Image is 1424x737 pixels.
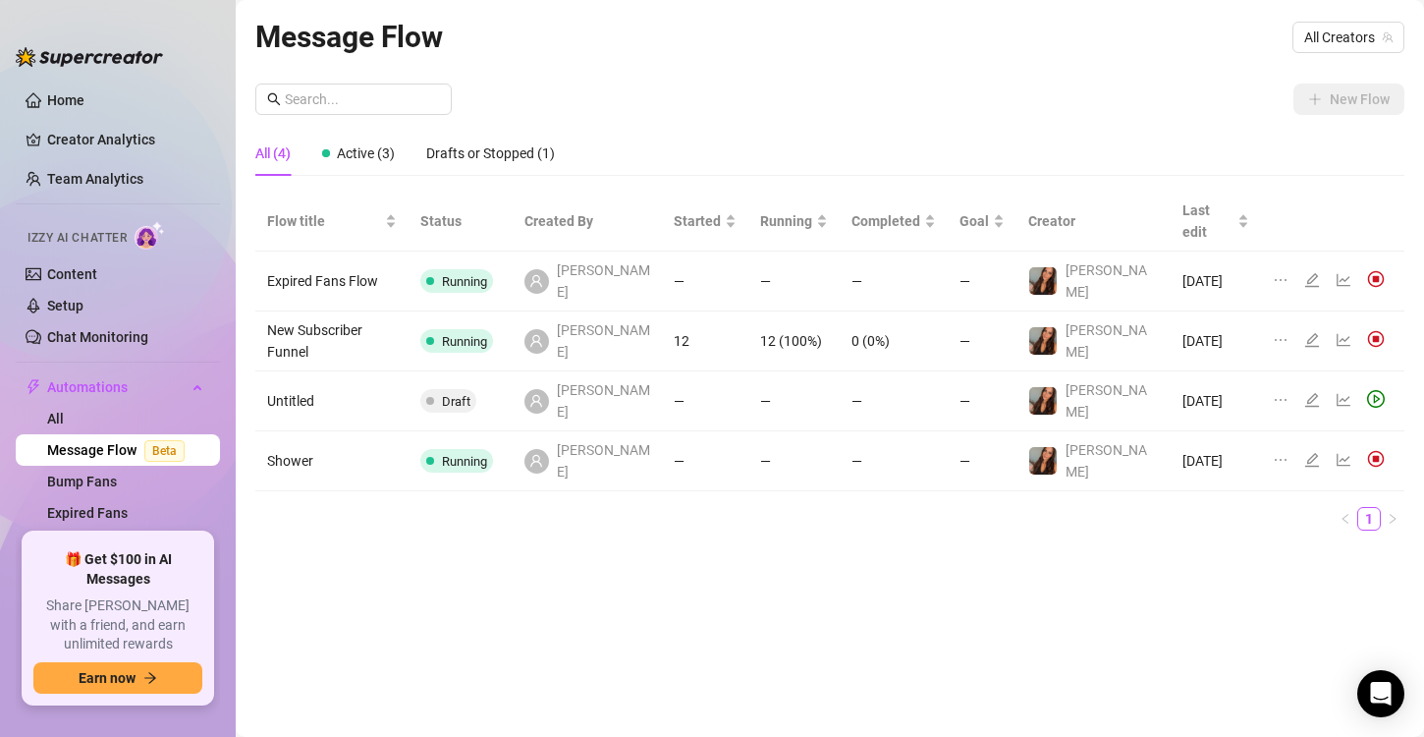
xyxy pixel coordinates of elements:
span: line-chart [1336,272,1351,288]
img: AI Chatter [135,221,165,250]
th: Creator [1016,192,1170,252]
td: [DATE] [1171,431,1261,491]
span: ellipsis [1273,452,1288,468]
span: user [529,394,543,408]
button: New Flow [1293,84,1404,115]
span: [PERSON_NAME] [1066,382,1147,420]
span: Running [442,454,487,469]
span: line-chart [1336,452,1351,468]
span: [PERSON_NAME] [1066,322,1147,360]
td: — [840,371,948,431]
li: Previous Page [1334,507,1357,531]
a: All [47,411,64,426]
td: — [662,252,748,312]
a: Setup [47,298,83,313]
div: Open Intercom Messenger [1357,670,1404,717]
span: team [1382,31,1394,43]
span: search [267,92,281,106]
td: — [748,252,840,312]
span: edit [1304,332,1320,348]
td: 0 (0%) [840,312,948,371]
span: Earn now [79,670,136,686]
span: Flow title [267,210,381,232]
li: 1 [1357,507,1381,531]
td: — [748,371,840,431]
td: 12 (100%) [748,312,840,371]
span: user [529,274,543,288]
img: Madeline [1029,447,1057,475]
td: — [748,431,840,491]
span: edit [1304,452,1320,468]
img: logo-BBDzfeDw.svg [16,47,163,67]
td: — [948,252,1016,312]
a: 1 [1358,508,1380,530]
span: Running [442,274,487,289]
span: ellipsis [1273,332,1288,348]
span: ellipsis [1273,392,1288,408]
span: arrow-right [143,671,157,685]
span: ellipsis [1273,272,1288,288]
td: — [662,371,748,431]
td: — [948,371,1016,431]
span: Draft [442,394,470,409]
td: — [840,431,948,491]
th: Created By [513,192,662,252]
img: svg%3e [1367,450,1385,468]
span: Active (3) [337,145,395,161]
span: Running [442,334,487,349]
span: Started [674,210,721,232]
th: Started [662,192,748,252]
th: Status [409,192,513,252]
div: All (4) [255,142,291,164]
td: Expired Fans Flow [255,252,409,312]
button: right [1381,507,1404,531]
td: 12 [662,312,748,371]
td: [DATE] [1171,312,1261,371]
span: Completed [851,210,920,232]
span: line-chart [1336,332,1351,348]
div: Drafts or Stopped (1) [426,142,555,164]
a: Bump Fans [47,474,117,489]
a: Creator Analytics [47,124,204,155]
span: right [1387,513,1398,525]
span: Share [PERSON_NAME] with a friend, and earn unlimited rewards [33,596,202,654]
span: Beta [144,440,185,462]
img: Madeline [1029,327,1057,355]
a: Expired Fans [47,505,128,521]
td: Untitled [255,371,409,431]
span: 🎁 Get $100 in AI Messages [33,550,202,589]
th: Last edit [1171,192,1261,252]
td: Shower [255,431,409,491]
span: edit [1304,392,1320,408]
td: — [948,431,1016,491]
span: Izzy AI Chatter [27,229,127,248]
span: user [529,454,543,468]
span: Last edit [1182,199,1233,243]
span: [PERSON_NAME] [557,319,650,363]
span: Goal [959,210,989,232]
td: — [948,312,1016,371]
a: Message FlowBeta [47,442,192,458]
span: user [529,334,543,348]
span: All Creators [1304,23,1393,52]
span: line-chart [1336,392,1351,408]
img: svg%3e [1367,330,1385,348]
th: Running [748,192,840,252]
a: Chat Monitoring [47,329,148,345]
span: left [1340,513,1351,525]
span: [PERSON_NAME] [557,379,650,423]
td: — [662,431,748,491]
th: Completed [840,192,948,252]
span: [PERSON_NAME] [557,439,650,482]
button: Earn nowarrow-right [33,662,202,694]
img: Madeline [1029,267,1057,295]
a: Team Analytics [47,171,143,187]
span: [PERSON_NAME] [557,259,650,303]
button: left [1334,507,1357,531]
td: [DATE] [1171,371,1261,431]
span: [PERSON_NAME] [1066,442,1147,480]
img: Madeline [1029,387,1057,415]
article: Message Flow [255,14,443,60]
a: Content [47,266,97,282]
img: svg%3e [1367,270,1385,288]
